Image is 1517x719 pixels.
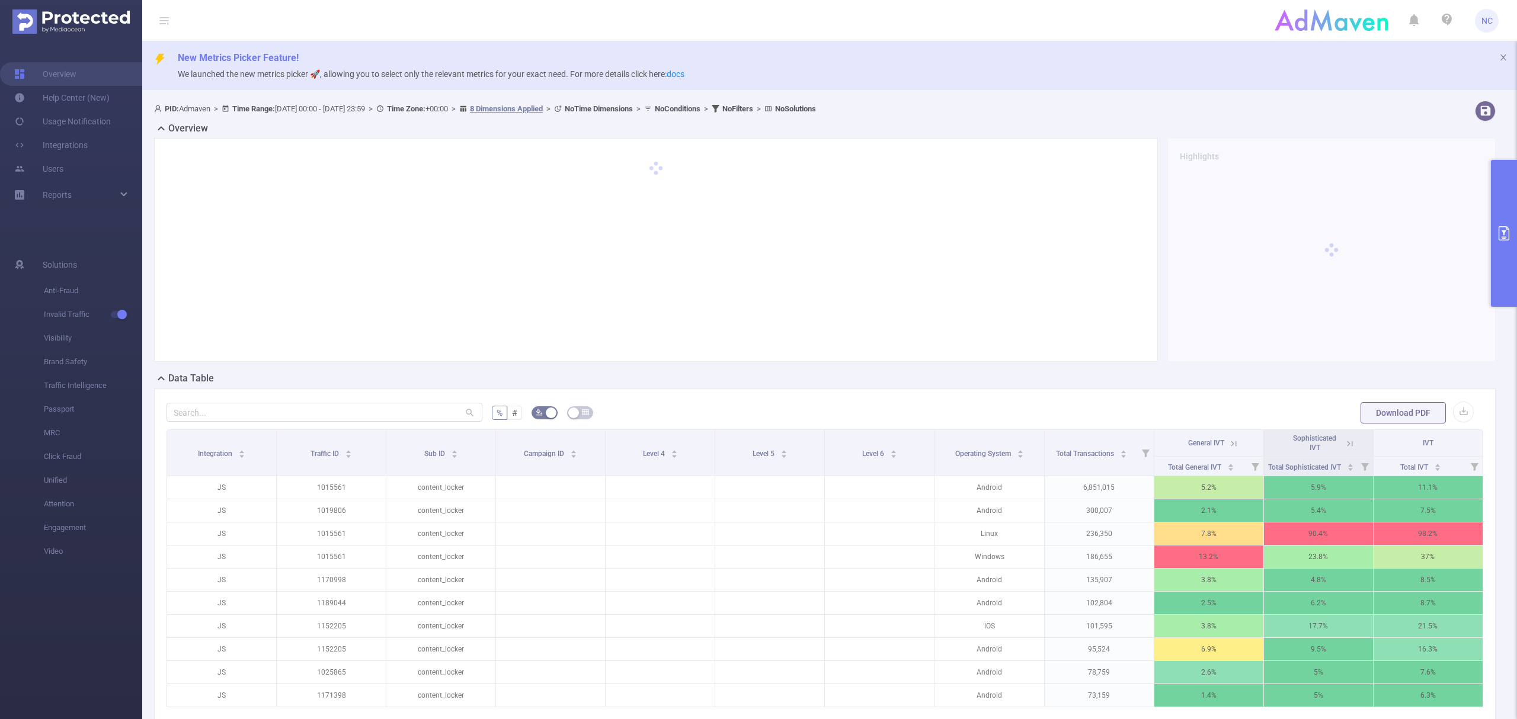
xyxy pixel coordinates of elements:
div: Sort [1227,462,1234,469]
p: 2.6% [1154,661,1263,683]
i: icon: caret-down [451,453,457,457]
p: 8.5% [1374,569,1483,591]
p: 5.9% [1264,476,1373,499]
p: 6.2% [1264,592,1373,614]
p: 23.8% [1264,545,1373,568]
p: content_locker [386,545,495,568]
p: JS [167,476,276,499]
span: Total General IVT [1168,463,1223,471]
p: 11.1% [1374,476,1483,499]
p: 37% [1374,545,1483,568]
i: icon: caret-down [238,453,245,457]
span: Passport [44,397,142,421]
span: Solutions [43,253,77,277]
p: JS [167,569,276,591]
i: icon: caret-down [1228,466,1234,470]
p: Android [935,569,1044,591]
p: 2.1% [1154,499,1263,522]
span: Attention [44,492,142,516]
p: 1189044 [277,592,386,614]
p: Android [935,476,1044,499]
i: icon: caret-down [1347,466,1353,470]
i: icon: close [1499,53,1508,62]
span: Video [44,540,142,563]
p: 1015561 [277,522,386,545]
p: 300,007 [1045,499,1154,522]
i: icon: caret-down [890,453,897,457]
span: Traffic Intelligence [44,374,142,397]
p: 73,159 [1045,684,1154,707]
b: No Filters [722,104,753,113]
p: 16.3% [1374,638,1483,660]
p: Windows [935,545,1044,568]
p: Linux [935,522,1044,545]
p: Android [935,638,1044,660]
i: icon: table [582,409,589,416]
i: icon: caret-up [1228,462,1234,466]
p: 90.4% [1264,522,1373,545]
p: JS [167,499,276,522]
i: icon: caret-up [451,448,457,452]
i: icon: caret-down [345,453,352,457]
b: Time Zone: [387,104,425,113]
span: Total Transactions [1056,450,1116,458]
i: icon: caret-down [671,453,677,457]
a: Reports [43,183,72,207]
p: 2.5% [1154,592,1263,614]
span: # [512,408,517,418]
span: > [448,104,459,113]
i: Filter menu [1247,457,1263,476]
span: Level 4 [643,450,667,458]
a: docs [667,69,684,79]
span: Total Sophisticated IVT [1268,463,1343,471]
div: Sort [1434,462,1441,469]
a: Users [14,157,63,181]
div: Sort [345,448,352,455]
p: JS [167,638,276,660]
u: 8 Dimensions Applied [470,104,543,113]
p: 1019806 [277,499,386,522]
span: > [700,104,712,113]
p: content_locker [386,592,495,614]
span: We launched the new metrics picker 🚀, allowing you to select only the relevant metrics for your e... [178,69,684,79]
span: Sub ID [424,450,447,458]
p: 95,524 [1045,638,1154,660]
i: icon: caret-up [1121,448,1127,452]
p: 4.8% [1264,569,1373,591]
span: Click Fraud [44,445,142,468]
p: Android [935,499,1044,522]
span: Brand Safety [44,350,142,374]
i: icon: caret-down [1017,453,1023,457]
div: Sort [238,448,245,455]
i: icon: caret-up [345,448,352,452]
i: icon: caret-down [1434,466,1441,470]
p: 236,350 [1045,522,1154,545]
a: Overview [14,62,76,86]
p: 3.8% [1154,569,1263,591]
p: 9.5% [1264,638,1373,660]
i: Filter menu [1137,430,1154,476]
p: 6.3% [1374,684,1483,707]
p: JS [167,592,276,614]
span: NC [1481,9,1493,33]
p: Android [935,661,1044,683]
p: content_locker [386,638,495,660]
span: > [210,104,222,113]
i: icon: caret-down [780,453,787,457]
p: 1152205 [277,638,386,660]
p: 6.9% [1154,638,1263,660]
span: Traffic ID [311,450,341,458]
span: Level 5 [753,450,776,458]
p: 78,759 [1045,661,1154,683]
i: icon: caret-up [780,448,787,452]
p: Android [935,592,1044,614]
p: content_locker [386,522,495,545]
span: Campaign ID [524,450,566,458]
p: 17.7% [1264,615,1373,637]
span: Level 6 [862,450,886,458]
p: 186,655 [1045,545,1154,568]
p: 1171398 [277,684,386,707]
span: MRC [44,421,142,445]
div: Sort [570,448,577,455]
span: Unified [44,468,142,492]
